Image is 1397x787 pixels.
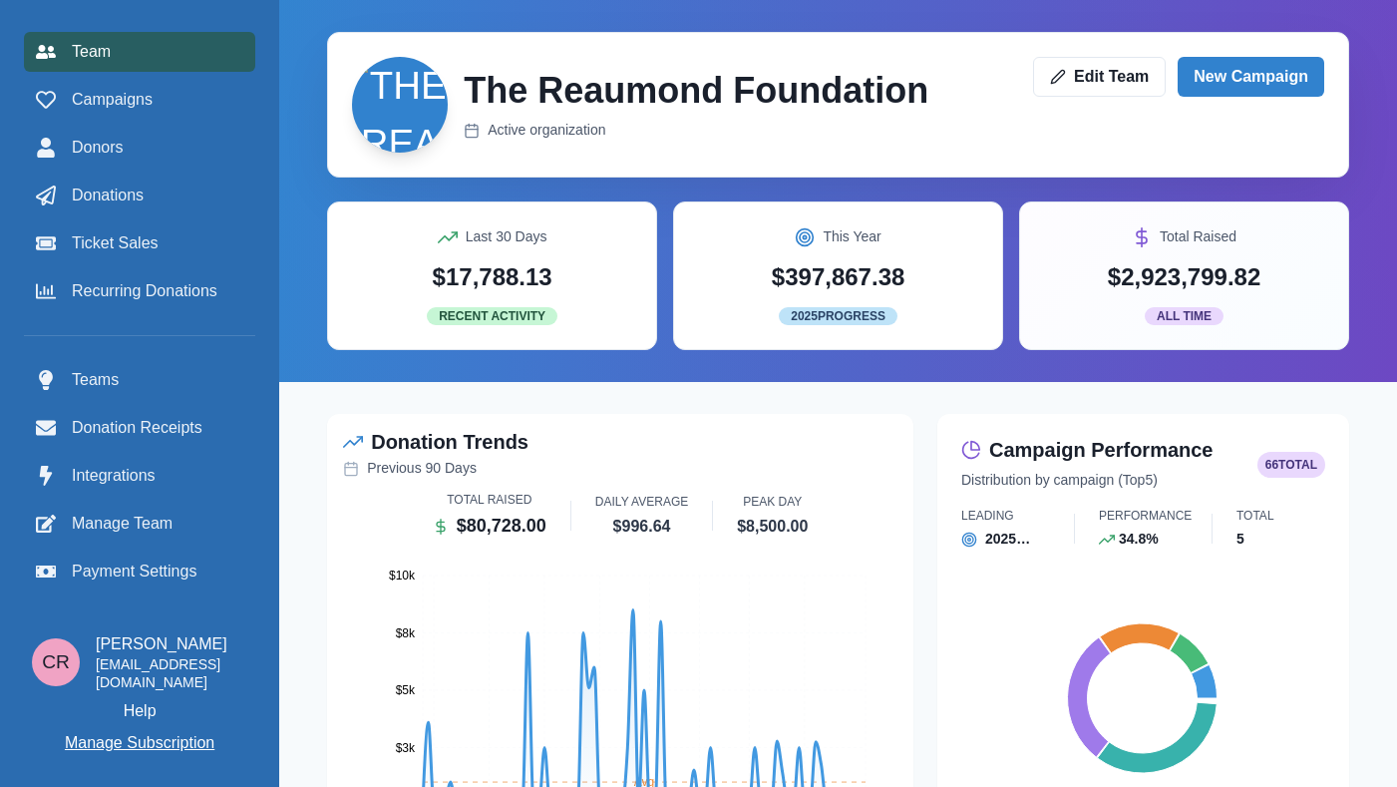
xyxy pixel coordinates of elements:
a: Help [124,699,157,723]
span: Recent Activity [427,307,557,325]
p: $8,500.00 [737,515,808,539]
p: Daily Average [595,493,688,511]
a: Donations [24,176,255,215]
span: Teams [72,368,119,392]
p: Total Raised [447,491,531,509]
h2: The Reaumond Foundation [464,69,928,112]
span: Payment Settings [72,560,196,584]
p: Total [1236,507,1274,525]
div: Connor Reaumond [42,652,70,671]
p: Peak Day [743,493,802,511]
span: Ticket Sales [72,231,159,255]
h2: Donation Trends [371,430,528,454]
a: Recurring Donations [24,271,255,311]
p: Performance [1099,507,1192,525]
a: Teams [24,360,255,400]
a: Campaigns [24,80,255,120]
p: Total Raised [1160,226,1236,247]
img: The Reaumond Foundation [352,57,448,153]
tspan: $3k [396,741,416,755]
span: Team [72,40,111,64]
p: $397,867.38 [772,259,904,295]
p: Distribution by campaign (Top 5 ) [961,470,1158,491]
p: 2025 Reaumond Foundation Invitational [985,529,1061,550]
p: 34.8% [1119,529,1159,550]
span: Recurring Donations [72,279,217,303]
a: Ticket Sales [24,223,255,263]
a: Manage Team [24,504,255,544]
a: Edit Team [1033,57,1166,97]
p: Last 30 Days [466,226,547,247]
span: Integrations [72,464,156,488]
span: 66 total [1257,452,1325,478]
h2: Campaign Performance [989,438,1214,462]
a: Payment Settings [24,552,255,591]
span: Donations [72,184,144,207]
tspan: $10k [389,569,416,583]
span: Donors [72,136,124,160]
p: 5 [1236,529,1244,550]
p: Leading [961,507,1014,525]
tspan: $8k [396,626,416,640]
span: 2025 Progress [779,307,897,325]
p: $996.64 [613,515,671,539]
p: $17,788.13 [433,259,552,295]
p: $80,728.00 [457,513,546,540]
span: Donation Receipts [72,416,202,440]
span: Campaigns [72,88,153,112]
p: [PERSON_NAME] [96,632,247,656]
a: Donation Receipts [24,408,255,448]
p: This Year [823,226,880,247]
a: Donors [24,128,255,168]
p: Active organization [488,120,605,141]
a: New Campaign [1178,57,1324,97]
p: Manage Subscription [65,731,214,755]
p: Previous 90 Days [367,458,477,479]
tspan: $5k [396,683,416,697]
a: Integrations [24,456,255,496]
span: Manage Team [72,512,173,536]
p: $2,923,799.82 [1108,259,1260,295]
p: [EMAIL_ADDRESS][DOMAIN_NAME] [96,656,247,691]
a: Team [24,32,255,72]
span: All Time [1145,307,1223,325]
